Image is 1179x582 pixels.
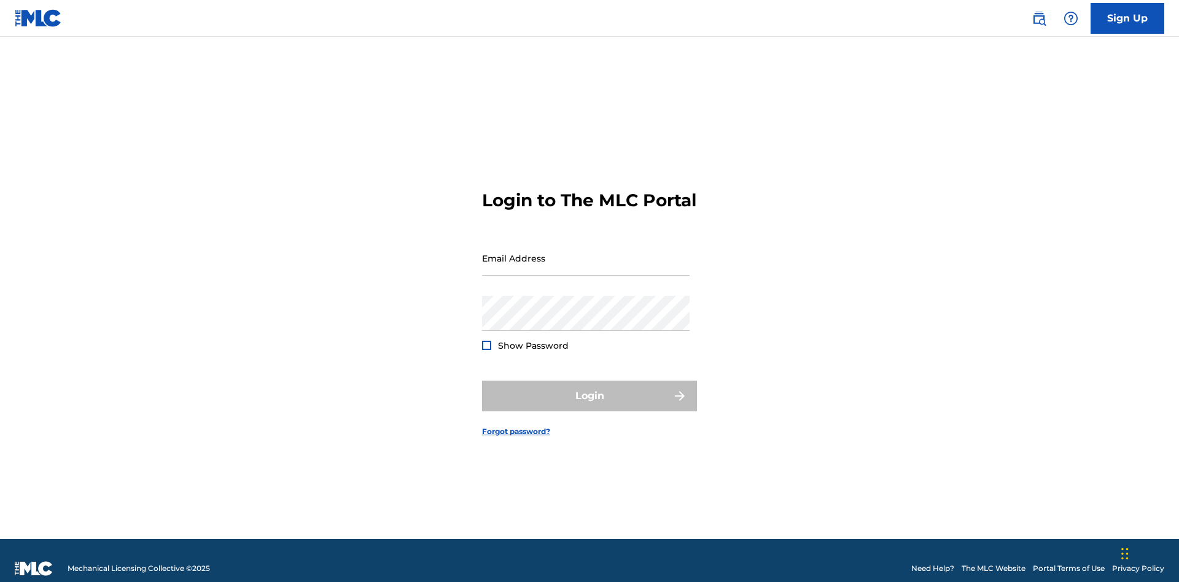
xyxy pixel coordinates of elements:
[1059,6,1083,31] div: Help
[962,563,1025,574] a: The MLC Website
[911,563,954,574] a: Need Help?
[1027,6,1051,31] a: Public Search
[1091,3,1164,34] a: Sign Up
[15,561,53,576] img: logo
[1032,11,1046,26] img: search
[498,340,569,351] span: Show Password
[1064,11,1078,26] img: help
[68,563,210,574] span: Mechanical Licensing Collective © 2025
[1033,563,1105,574] a: Portal Terms of Use
[1118,523,1179,582] iframe: Chat Widget
[1121,535,1129,572] div: Drag
[15,9,62,27] img: MLC Logo
[1112,563,1164,574] a: Privacy Policy
[482,426,550,437] a: Forgot password?
[482,190,696,211] h3: Login to The MLC Portal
